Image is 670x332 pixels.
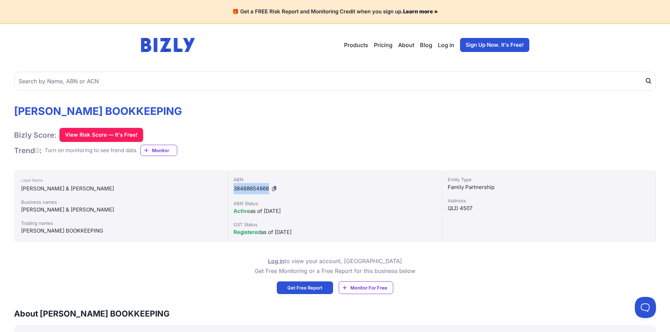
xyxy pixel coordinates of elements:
div: Business names [21,198,221,206]
a: Learn more » [403,8,438,15]
div: ABN Status [234,200,436,207]
a: Monitor For Free [339,281,393,294]
iframe: Toggle Customer Support [635,297,656,318]
a: Blog [420,41,432,49]
h1: [PERSON_NAME] BOOKKEEPING [14,105,182,117]
div: GST Status [234,221,436,228]
a: Monitor [140,145,177,156]
a: Log in [438,41,454,49]
div: Family Partnership [448,183,650,191]
input: Search by Name, ABN or ACN [14,72,656,91]
div: Entity Type [448,176,650,183]
a: Log in [268,258,285,265]
div: as of [DATE] [234,207,436,215]
div: Turn on monitoring to see trend data. [45,147,138,155]
p: to view your account, [GEOGRAPHIC_DATA] Get Free Monitoring or a Free Report for this business below [255,256,415,276]
a: Get Free Report [277,281,333,294]
button: View Risk Score — It's Free! [59,128,143,142]
a: Pricing [374,41,393,49]
div: QLD 4507 [448,204,650,213]
div: Trading names [21,220,221,227]
div: as of [DATE] [234,228,436,236]
div: Legal Name [21,176,221,184]
button: Products [344,41,368,49]
span: Monitor For Free [350,284,387,291]
div: Address [448,197,650,204]
div: [PERSON_NAME] & [PERSON_NAME] [21,184,221,193]
h3: About [PERSON_NAME] BOOKKEEPING [14,308,656,319]
span: 38468654866 [234,185,269,192]
span: Get Free Report [287,284,323,291]
h4: 🎁 Get a FREE Risk Report and Monitoring Credit when you sign up. [8,8,662,15]
h1: Trend : [14,146,42,155]
a: Sign Up Now. It's Free! [460,38,529,52]
span: Monitor [152,147,177,154]
div: ABN [234,176,436,183]
span: Registered [234,229,261,235]
h1: Bizly Score: [14,130,57,140]
span: Active [234,208,250,214]
a: About [398,41,414,49]
div: [PERSON_NAME] BOOKKEEPING [21,227,221,235]
div: [PERSON_NAME] & [PERSON_NAME] [21,206,221,214]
